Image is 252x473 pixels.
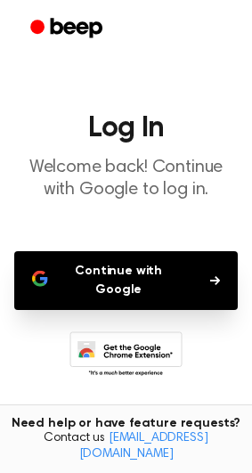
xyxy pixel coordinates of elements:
button: Continue with Google [14,251,238,310]
span: Contact us [11,431,241,462]
p: Welcome back! Continue with Google to log in. [14,157,238,201]
a: Beep [18,12,118,46]
a: [EMAIL_ADDRESS][DOMAIN_NAME] [79,432,208,461]
h1: Log In [14,114,238,143]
